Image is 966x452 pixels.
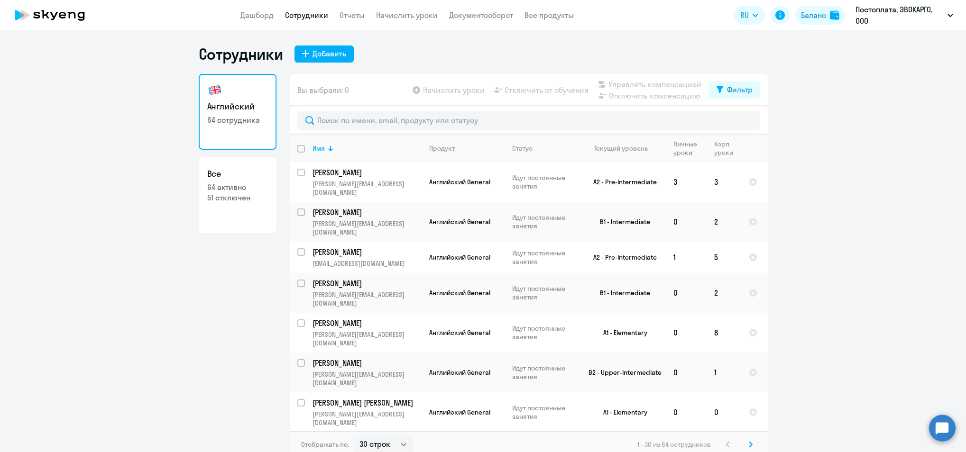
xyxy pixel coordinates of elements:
[313,290,421,307] p: [PERSON_NAME][EMAIL_ADDRESS][DOMAIN_NAME]
[313,144,421,153] div: Имя
[740,9,749,21] span: RU
[578,242,666,273] td: A2 - Pre-Intermediate
[429,144,455,153] div: Продукт
[207,192,268,203] p: 51 отключен
[313,207,421,217] a: [PERSON_NAME]
[578,353,666,392] td: B2 - Upper-Intermediate
[313,398,421,408] a: [PERSON_NAME] [PERSON_NAME]
[707,392,741,432] td: 0
[313,358,421,368] a: [PERSON_NAME]
[449,10,513,20] a: Документооборот
[795,6,845,25] button: Балансbalance
[313,180,421,197] p: [PERSON_NAME][EMAIL_ADDRESS][DOMAIN_NAME]
[199,157,276,233] a: Все64 активно51 отключен
[707,202,741,242] td: 2
[709,81,760,99] button: Фильтр
[429,144,504,153] div: Продукт
[707,273,741,313] td: 2
[313,247,421,257] a: [PERSON_NAME]
[313,207,420,217] p: [PERSON_NAME]
[707,162,741,202] td: 3
[578,202,666,242] td: B1 - Intermediate
[512,404,577,421] p: Идут постоянные занятия
[207,82,222,98] img: english
[666,313,707,353] td: 0
[313,358,420,368] p: [PERSON_NAME]
[666,242,707,273] td: 1
[666,162,707,202] td: 3
[727,84,753,95] div: Фильтр
[801,9,826,21] div: Баланс
[578,162,666,202] td: A2 - Pre-Intermediate
[429,178,490,186] span: Английский General
[673,140,698,157] div: Личные уроки
[313,370,421,387] p: [PERSON_NAME][EMAIL_ADDRESS][DOMAIN_NAME]
[851,4,958,27] button: Постоплата, ЭВОКАРГО, ООО
[313,167,420,178] p: [PERSON_NAME]
[512,144,533,153] div: Статус
[429,253,490,262] span: Английский General
[429,408,490,416] span: Английский General
[714,140,741,157] div: Корп. уроки
[707,242,741,273] td: 5
[207,168,268,180] h3: Все
[301,440,349,449] span: Отображать по:
[313,330,421,347] p: [PERSON_NAME][EMAIL_ADDRESS][DOMAIN_NAME]
[429,289,490,297] span: Английский General
[313,278,420,289] p: [PERSON_NAME]
[429,368,490,377] span: Английский General
[707,353,741,392] td: 1
[578,392,666,432] td: A1 - Elementary
[294,45,354,63] button: Добавить
[313,167,421,178] a: [PERSON_NAME]
[666,202,707,242] td: 0
[585,144,665,153] div: Текущий уровень
[313,48,346,59] div: Добавить
[512,173,577,190] p: Идут постоянные занятия
[512,364,577,381] p: Идут постоянные занятия
[313,410,421,427] p: [PERSON_NAME][EMAIL_ADDRESS][DOMAIN_NAME]
[313,247,420,257] p: [PERSON_NAME]
[673,140,706,157] div: Личные уроки
[512,249,577,266] p: Идут постоянные занятия
[666,273,707,313] td: 0
[512,144,577,153] div: Статус
[240,10,274,20] a: Дашборд
[313,219,421,236] p: [PERSON_NAME][EMAIL_ADDRESS][DOMAIN_NAME]
[512,284,577,301] p: Идут постоянные занятия
[856,4,944,27] p: Постоплата, ЭВОКАРГО, ООО
[207,100,268,113] h3: Английский
[297,111,760,130] input: Поиск по имени, email, продукту или статусу
[714,140,733,157] div: Корп. уроки
[666,392,707,432] td: 0
[429,328,490,337] span: Английский General
[830,10,839,20] img: balance
[313,318,421,328] a: [PERSON_NAME]
[637,440,711,449] span: 1 - 30 из 64 сотрудников
[313,398,420,408] p: [PERSON_NAME] [PERSON_NAME]
[199,45,283,63] h1: Сотрудники
[313,259,421,268] p: [EMAIL_ADDRESS][DOMAIN_NAME]
[313,318,420,328] p: [PERSON_NAME]
[199,74,276,150] a: Английский64 сотрудника
[207,182,268,192] p: 64 активно
[734,6,765,25] button: RU
[578,313,666,353] td: A1 - Elementary
[512,213,577,230] p: Идут постоянные занятия
[376,10,438,20] a: Начислить уроки
[707,313,741,353] td: 8
[285,10,328,20] a: Сотрудники
[594,144,648,153] div: Текущий уровень
[578,273,666,313] td: B1 - Intermediate
[313,278,421,289] a: [PERSON_NAME]
[512,324,577,341] p: Идут постоянные занятия
[297,84,349,96] span: Вы выбрали: 0
[666,353,707,392] td: 0
[207,115,268,125] p: 64 сотрудника
[313,144,325,153] div: Имя
[429,217,490,226] span: Английский General
[340,10,365,20] a: Отчеты
[524,10,574,20] a: Все продукты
